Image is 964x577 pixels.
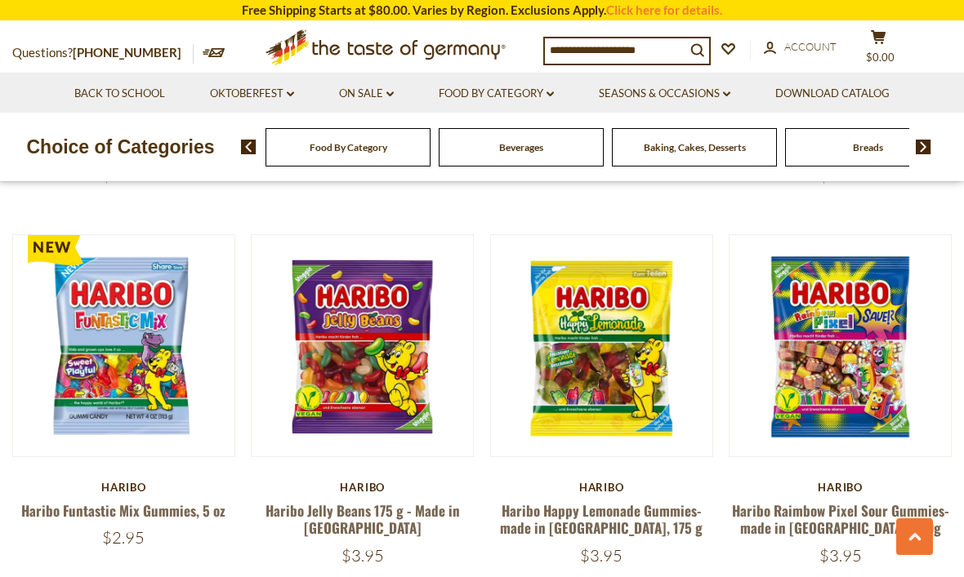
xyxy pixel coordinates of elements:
a: Oktoberfest [210,85,294,103]
a: Download Catalog [775,85,890,103]
img: Haribo [252,235,473,456]
a: Back to School [74,85,165,103]
a: Haribo Jelly Beans 175 g - Made in [GEOGRAPHIC_DATA] [266,500,460,538]
a: Haribo Happy Lemonade Gummies- made in [GEOGRAPHIC_DATA], 175 g [500,500,703,538]
div: Haribo [729,481,952,494]
img: Haribo [491,235,712,456]
a: On Sale [339,85,394,103]
span: $3.95 [341,545,384,566]
img: Haribo [13,235,234,456]
button: $0.00 [854,29,903,70]
a: Click here for details. [606,2,722,17]
span: $0.00 [866,51,895,64]
span: $2.95 [102,527,145,548]
p: Questions? [12,42,194,64]
a: Haribo Funtastic Mix Gummies, 5 oz [21,500,225,521]
div: Haribo [251,481,474,494]
span: $3.95 [819,545,862,566]
span: $3.95 [580,545,623,566]
div: Haribo [490,481,713,494]
a: Account [764,38,837,56]
a: Beverages [499,141,543,153]
img: Haribo [730,235,951,456]
a: Haribo Raimbow Pixel Sour Gummies- made in [GEOGRAPHIC_DATA], 160g [732,500,949,538]
a: [PHONE_NUMBER] [73,45,181,60]
a: Seasons & Occasions [599,85,730,103]
span: Account [784,40,837,53]
img: previous arrow [241,140,257,154]
img: next arrow [916,140,931,154]
a: Food By Category [310,141,387,153]
a: Baking, Cakes, Desserts [644,141,746,153]
div: Haribo [12,481,235,494]
a: Breads [853,141,883,153]
a: Food By Category [439,85,554,103]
